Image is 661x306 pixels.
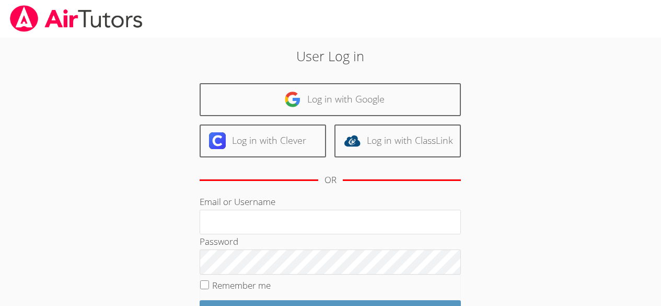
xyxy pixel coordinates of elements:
[212,279,271,291] label: Remember me
[200,196,275,208] label: Email or Username
[344,132,361,149] img: classlink-logo-d6bb404cc1216ec64c9a2012d9dc4662098be43eaf13dc465df04b49fa7ab582.svg
[334,124,461,157] a: Log in with ClassLink
[200,235,238,247] label: Password
[209,132,226,149] img: clever-logo-6eab21bc6e7a338710f1a6ff85c0baf02591cd810cc4098c63d3a4b26e2feb20.svg
[284,91,301,108] img: google-logo-50288ca7cdecda66e5e0955fdab243c47b7ad437acaf1139b6f446037453330a.svg
[9,5,144,32] img: airtutors_banner-c4298cdbf04f3fff15de1276eac7730deb9818008684d7c2e4769d2f7ddbe033.png
[200,83,461,116] a: Log in with Google
[324,173,337,188] div: OR
[200,124,326,157] a: Log in with Clever
[152,46,509,66] h2: User Log in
